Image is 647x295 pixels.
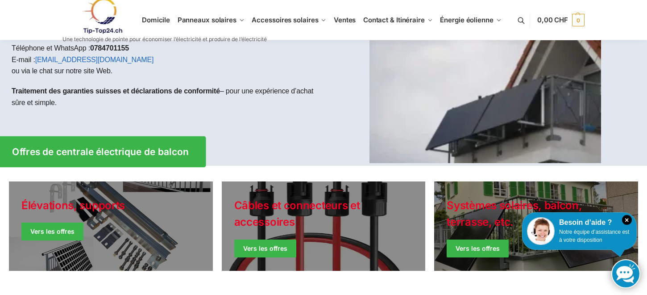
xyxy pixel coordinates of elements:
[12,147,189,156] span: Offres de centrale électrique de balcon
[572,14,585,26] span: 0
[527,217,555,245] img: Service client
[559,229,629,243] span: Notre équipe d’assistance est à votre disposition
[252,16,318,24] span: Accessoires solaires
[622,215,632,225] i: Schließen
[434,181,638,271] a: Vestes d’hiver
[90,44,129,52] strong: 0784701155
[222,181,426,271] a: Style des Fêtes
[9,181,213,271] a: Style des Fêtes
[537,7,585,34] a: 0,00 CHF 0
[440,16,493,24] span: Énergie éolienne
[12,87,220,95] strong: Traitement des garanties suisses et déclarations de conformité
[527,217,632,228] div: Besoin d’aide ?
[62,37,267,42] p: Une technologie de pointe pour économiser l’électricité et produire de l’électricité
[35,56,154,63] a: [EMAIL_ADDRESS][DOMAIN_NAME]
[363,16,425,24] span: Contact & Itinéraire
[334,16,356,24] span: Ventes
[537,16,568,24] span: 0,00 CHF
[12,87,313,106] font: – pour une expérience d’achat sûre et simple.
